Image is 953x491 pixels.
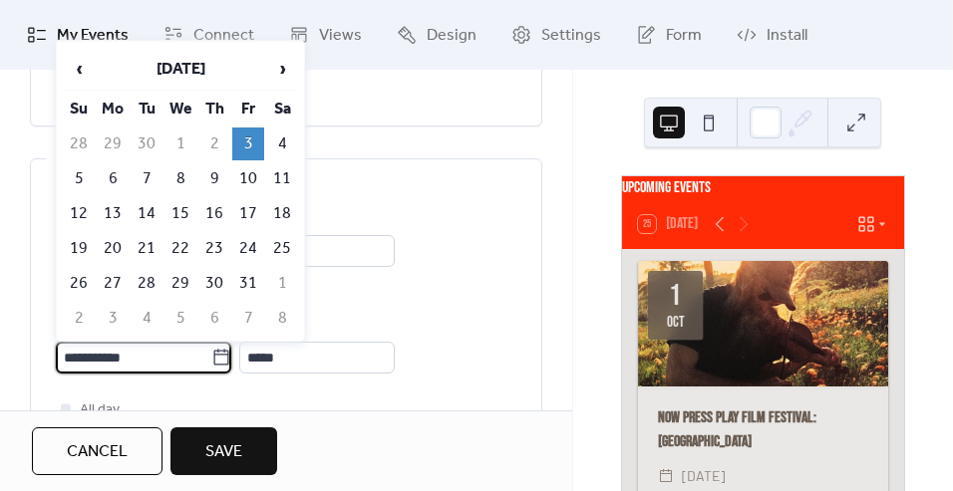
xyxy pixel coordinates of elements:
span: Settings [541,24,601,48]
td: 3 [232,127,264,160]
span: Save [205,440,242,464]
td: 2 [198,127,230,160]
td: 3 [97,302,129,335]
td: 10 [232,162,264,195]
span: › [267,49,297,89]
td: 9 [198,162,230,195]
span: ‹ [64,49,94,89]
td: 8 [266,302,298,335]
span: All day [80,398,120,422]
td: 26 [63,267,95,300]
div: ​ [658,464,674,488]
td: 30 [198,267,230,300]
td: 8 [164,162,196,195]
td: 27 [97,267,129,300]
a: Install [722,8,822,62]
td: 7 [131,162,162,195]
td: 24 [232,232,264,265]
td: 6 [198,302,230,335]
span: Install [767,24,807,48]
span: Form [666,24,702,48]
td: 5 [63,162,95,195]
th: Th [198,93,230,125]
div: 1 [669,281,681,311]
a: Connect [149,8,269,62]
span: Design [427,24,476,48]
span: My Events [57,24,129,48]
a: My Events [12,8,144,62]
td: 11 [266,162,298,195]
td: 5 [164,302,196,335]
th: Fr [232,93,264,125]
th: We [164,93,196,125]
td: 14 [131,197,162,230]
td: 12 [63,197,95,230]
td: 25 [266,232,298,265]
a: Form [621,8,717,62]
td: 31 [232,267,264,300]
td: 28 [131,267,162,300]
td: 18 [266,197,298,230]
td: 1 [164,127,196,160]
td: 17 [232,197,264,230]
td: 28 [63,127,95,160]
a: Now Press Play Film Festival: [GEOGRAPHIC_DATA] [658,408,816,451]
td: 2 [63,302,95,335]
th: [DATE] [97,48,264,91]
td: 23 [198,232,230,265]
span: [DATE] [682,464,725,488]
td: 4 [131,302,162,335]
th: Sa [266,93,298,125]
td: 6 [97,162,129,195]
td: 13 [97,197,129,230]
th: Tu [131,93,162,125]
td: 15 [164,197,196,230]
th: Mo [97,93,129,125]
button: Save [170,427,277,475]
span: Connect [193,24,254,48]
span: Cancel [67,440,128,464]
td: 22 [164,232,196,265]
div: Oct [667,315,684,330]
td: 7 [232,302,264,335]
a: Design [382,8,491,62]
td: 20 [97,232,129,265]
div: Upcoming events [622,176,904,200]
td: 4 [266,127,298,160]
span: Views [319,24,362,48]
td: 30 [131,127,162,160]
td: 21 [131,232,162,265]
td: 1 [266,267,298,300]
td: 19 [63,232,95,265]
button: Cancel [32,427,162,475]
th: Su [63,93,95,125]
td: 16 [198,197,230,230]
a: Settings [496,8,616,62]
a: Views [274,8,377,62]
td: 29 [97,127,129,160]
td: 29 [164,267,196,300]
